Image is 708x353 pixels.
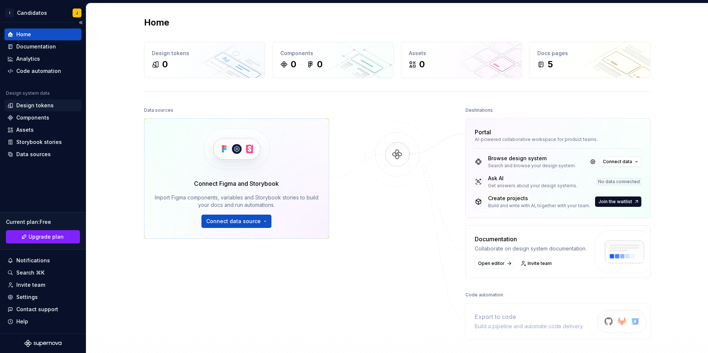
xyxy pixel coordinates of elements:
[475,258,514,269] a: Open editor
[144,42,265,78] a: Design tokens0
[152,50,257,57] div: Design tokens
[475,137,641,142] div: AI-powered collaborative workspace for product teams.
[206,218,261,225] span: Connect data source
[518,258,555,269] a: Invite team
[16,102,54,109] div: Design tokens
[194,179,279,188] div: Connect Figma and Storybook
[4,267,81,279] button: Search ⌘K
[5,9,14,17] div: I
[16,257,50,264] div: Notifications
[162,58,168,70] div: 0
[4,148,81,160] a: Data sources
[488,163,576,169] div: Search and browse your design system.
[24,340,61,347] svg: Supernova Logo
[16,281,45,289] div: Invite team
[280,50,386,57] div: Components
[4,124,81,136] a: Assets
[317,58,323,70] div: 0
[548,58,553,70] div: 5
[4,100,81,111] a: Design tokens
[6,230,80,243] button: Upgrade plan
[600,157,641,167] button: Connect data
[16,67,61,75] div: Code automation
[597,178,641,185] div: No data connected
[475,245,587,252] div: Collaborate on design system documentation.
[16,269,44,276] div: Search ⌘K
[291,58,296,70] div: 0
[29,233,64,241] span: Upgrade plan
[201,215,271,228] button: Connect data source
[409,50,514,57] div: Assets
[273,42,394,78] a: Components00
[475,323,584,330] div: Build a pipeline and automate code delivery.
[4,291,81,303] a: Settings
[488,203,590,209] div: Build and write with AI, together with your team.
[528,260,552,266] span: Invite team
[16,31,31,38] div: Home
[4,41,81,53] a: Documentation
[603,159,632,165] span: Connect data
[16,55,40,63] div: Analytics
[401,42,522,78] a: Assets0
[4,53,81,65] a: Analytics
[4,136,81,148] a: Storybook stories
[488,183,577,189] div: Get answers about your design systems.
[475,312,584,321] div: Export to code
[478,260,505,266] span: Open editor
[488,195,590,202] div: Create projects
[475,235,587,243] div: Documentation
[16,151,51,158] div: Data sources
[475,128,491,137] div: Portal
[4,316,81,327] button: Help
[16,138,62,146] div: Storybook stories
[17,9,47,17] div: Candidatos
[16,306,58,313] div: Contact support
[144,105,173,115] div: Data sources
[16,114,49,121] div: Components
[1,5,84,21] button: ICandidatosJ
[6,218,80,226] div: Current plan : Free
[16,318,28,325] div: Help
[530,42,651,78] a: Docs pages5
[465,105,493,115] div: Destinations
[16,293,38,301] div: Settings
[598,199,632,205] span: Join the waitlist
[6,90,50,96] div: Design system data
[465,290,503,300] div: Code automation
[16,126,34,134] div: Assets
[144,17,169,28] h2: Home
[419,58,425,70] div: 0
[4,255,81,266] button: Notifications
[595,196,641,207] button: Join the waitlist
[537,50,643,57] div: Docs pages
[16,43,56,50] div: Documentation
[488,155,576,162] div: Browse design system
[4,28,81,40] a: Home
[155,194,318,209] div: Import Figma components, variables and Storybook stories to build your docs and run automations.
[488,175,577,182] div: Ask AI
[4,112,81,124] a: Components
[76,10,78,16] div: J
[4,303,81,315] button: Contact support
[4,279,81,291] a: Invite team
[4,65,81,77] a: Code automation
[76,17,86,28] button: Collapse sidebar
